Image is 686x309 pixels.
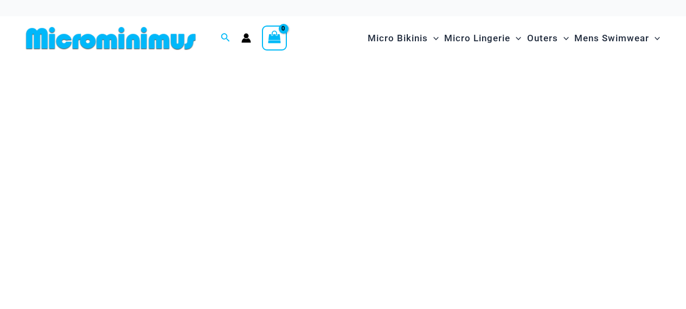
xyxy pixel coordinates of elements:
[510,24,521,52] span: Menu Toggle
[22,26,200,51] img: MM SHOP LOGO FLAT
[241,33,251,43] a: Account icon link
[221,31,230,45] a: Search icon link
[649,24,660,52] span: Menu Toggle
[558,24,569,52] span: Menu Toggle
[363,20,664,56] nav: Site Navigation
[524,22,572,55] a: OutersMenu ToggleMenu Toggle
[444,24,510,52] span: Micro Lingerie
[428,24,439,52] span: Menu Toggle
[572,22,663,55] a: Mens SwimwearMenu ToggleMenu Toggle
[365,22,441,55] a: Micro BikinisMenu ToggleMenu Toggle
[574,24,649,52] span: Mens Swimwear
[262,26,287,51] a: View Shopping Cart, empty
[441,22,524,55] a: Micro LingerieMenu ToggleMenu Toggle
[527,24,558,52] span: Outers
[368,24,428,52] span: Micro Bikinis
